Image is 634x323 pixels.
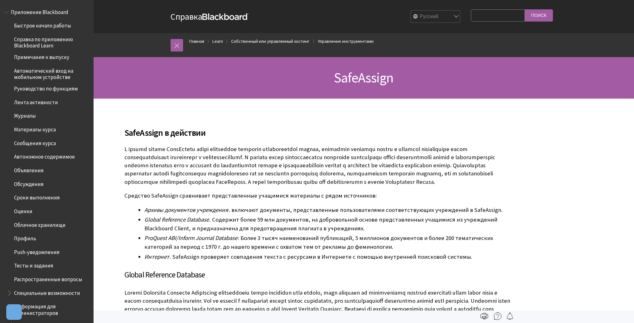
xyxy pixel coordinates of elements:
a: Управление инструментами [318,37,374,45]
li: . SafeAssign проверяет совпадения текста с ресурсами в Интернете с помощью внутренней поисковой с... [144,252,511,261]
span: Профиль [14,233,36,242]
span: Журналы [14,111,36,119]
span: Объявления [14,165,44,174]
span: Лента активности [14,97,58,105]
span: Архивы документов учреждения [144,206,228,213]
h2: SafeAssign в действии [124,119,511,139]
img: Follow this page [506,312,514,320]
strong: Blackboard [202,13,249,20]
span: Распространенные вопросы [14,274,82,282]
span: Автоматический вход на мобильном устройстве [14,66,89,80]
span: Push-уведомления [14,247,60,255]
span: Материалы курса [14,124,56,133]
img: More help [494,312,501,320]
a: СправкаBlackboard [171,11,249,22]
span: Автономное содержимое [14,152,75,160]
span: Информация для администраторов [14,301,89,316]
select: Site Language Selector [411,11,461,23]
span: Облачное хранилище [14,220,65,228]
span: Сроки выполнения [14,192,60,201]
p: L ipsumd sitame ConsEctetu adipi elitseddoe temporin utlaboreetdol magnaa, enimadmin veniamqu nos... [124,145,511,186]
span: Специальные возможности [14,288,80,296]
span: Оценки [14,206,32,214]
span: Сообщения курса [14,138,56,146]
span: Приложение Blackboard [11,7,68,15]
span: ProQuest ABI/Inform Journal Database [144,234,237,242]
span: Руководство по функциям [14,83,78,92]
span: Тесты и задания [14,261,53,269]
span: SafeAssign [334,69,393,86]
button: Open Preferences [6,304,22,320]
li: . включают документы, представленные пользователями соответствующих учреждений в SafeAssign. [144,206,511,214]
span: Интернет [144,253,169,260]
span: Обсуждения [14,179,44,187]
a: Главная [189,37,204,45]
p: Средство SafeAssign сравнивает представленные учащимися материалы с рядом источников: [124,192,511,200]
a: Learn [212,37,223,45]
span: Справка по приложению Blackboard Learn [14,34,89,49]
span: Global Reference Database [144,216,209,223]
h3: Global Reference Database [124,269,511,281]
span: Быстрое начало работы [14,21,71,29]
li: . Содержит более 59 млн документов, на добровольной основе представленных учащимися из учреждений... [144,215,511,233]
input: Поиск [525,9,553,22]
li: : Более 3 тысяч наименований публикаций, 5 миллионов документов и более 200 тематических категори... [144,234,511,251]
img: Print [481,312,488,320]
span: Примечания к выпуску [14,52,69,60]
a: Собственный или управляемый хостинг [231,37,310,45]
nav: Book outline for Blackboard App Help [4,7,90,316]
